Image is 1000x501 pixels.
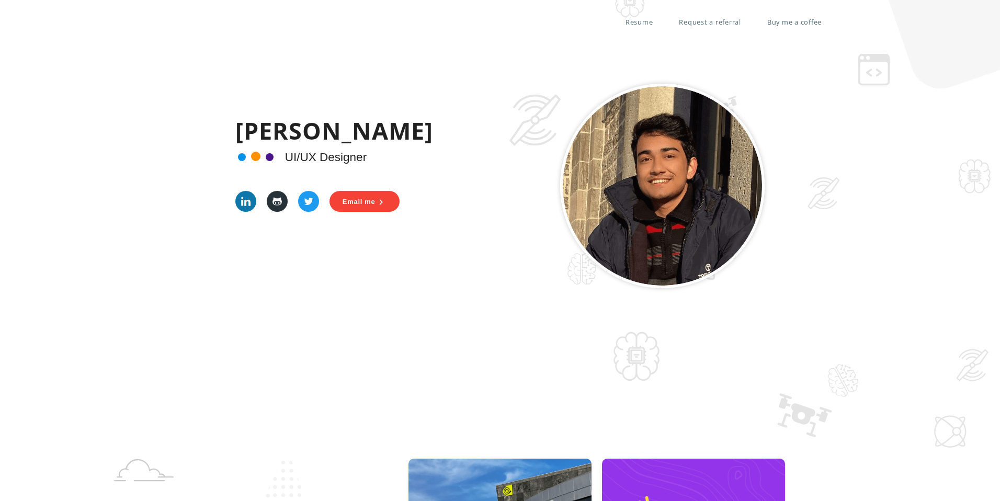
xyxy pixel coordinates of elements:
a: Buy me a coffee [759,5,829,39]
span: Email me [343,198,376,206]
a: Resume [618,5,661,39]
img: LinkedIn [241,197,251,206]
img: Github [272,197,282,206]
span: keyboard_arrow_right [376,197,387,208]
a: LinkedIn [235,196,267,205]
div: UI/UX Designer [285,149,367,166]
a: Request a referral [671,5,749,39]
img: Shanzid Shaiham [560,84,765,288]
div: [PERSON_NAME] [235,113,433,149]
img: Twitter [304,197,313,206]
a: Twitter [298,196,329,205]
a: Github [267,196,298,205]
a: Email mekeyboard_arrow_right [329,191,407,212]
